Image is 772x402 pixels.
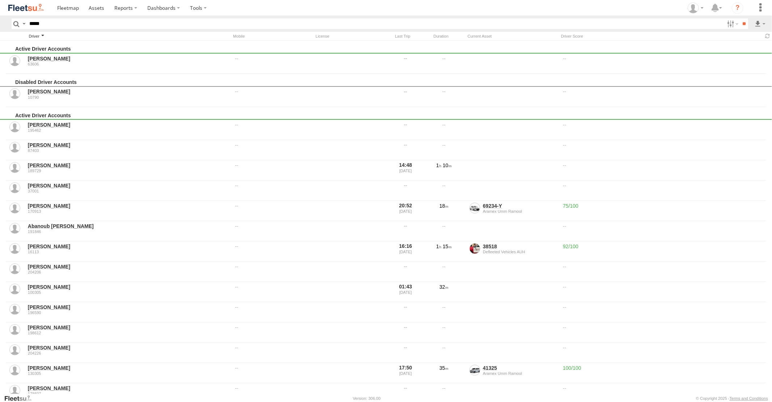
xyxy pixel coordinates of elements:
[28,331,230,335] div: 198612
[392,161,419,180] div: 14:48 [DATE]
[439,284,448,290] span: 32
[28,392,230,396] div: 178607
[562,202,767,220] div: 75
[28,371,230,376] div: 130305
[483,371,560,376] div: Aramex Umm Ramool
[730,396,768,401] a: Terms and Conditions
[28,142,230,148] a: [PERSON_NAME]
[28,162,230,169] a: [PERSON_NAME]
[483,244,497,249] a: 38518
[28,324,230,331] a: [PERSON_NAME]
[28,209,230,213] div: 170913
[685,3,706,13] div: Ismail Elayodath
[28,284,230,290] a: [PERSON_NAME]
[28,229,230,234] div: 191846
[28,365,230,371] a: [PERSON_NAME]
[28,385,230,392] a: [PERSON_NAME]
[763,33,772,39] span: Refresh
[353,396,380,401] div: Version: 306.00
[392,283,419,301] div: 01:43 [DATE]
[28,310,230,315] div: 196590
[28,344,230,351] a: [PERSON_NAME]
[28,304,230,310] a: [PERSON_NAME]
[439,365,448,371] span: 35
[28,189,230,193] div: 37001
[28,351,230,355] div: 204226
[28,55,230,62] a: [PERSON_NAME]
[4,395,37,402] a: Visit our Website
[28,122,230,128] a: [PERSON_NAME]
[28,88,230,95] a: [PERSON_NAME]
[28,128,230,132] div: 195462
[559,33,761,40] div: Driver Score
[28,243,230,250] a: [PERSON_NAME]
[754,18,766,29] label: Export results as...
[28,290,230,295] div: 100305
[466,33,556,40] div: Current Asset
[724,18,740,29] label: Search Filter Options
[28,263,230,270] a: [PERSON_NAME]
[28,270,230,274] div: 204206
[28,250,230,254] div: 16113
[419,33,463,40] div: Duration
[28,62,230,66] div: 63606
[436,162,441,168] span: 1
[314,33,386,40] div: License
[483,209,560,213] div: Aramex Umm Ramool
[392,242,419,261] div: 16:16 [DATE]
[443,244,452,249] span: 15
[231,33,311,40] div: Mobile
[28,95,230,100] div: 10790
[7,3,45,13] img: fleetsu-logo-horizontal.svg
[562,364,767,382] div: 100
[392,202,419,220] div: 20:52 [DATE]
[443,162,452,168] span: 10
[439,203,448,209] span: 18
[436,244,441,249] span: 1
[389,33,417,40] div: Last Trip
[483,250,560,254] div: Defleeted Vehicles AUH
[483,203,502,209] a: 69234-Y
[28,223,230,229] a: Abanoub [PERSON_NAME]
[732,2,743,14] i: ?
[28,148,230,153] div: 87403
[696,396,768,401] div: © Copyright 2025 -
[28,182,230,189] a: [PERSON_NAME]
[28,203,230,209] a: [PERSON_NAME]
[21,18,27,29] label: Search Query
[562,242,767,261] div: 92
[483,365,497,371] a: 41325
[27,33,228,40] div: Click to Sort
[392,364,419,382] div: 17:50 [DATE]
[28,169,230,173] div: 189729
